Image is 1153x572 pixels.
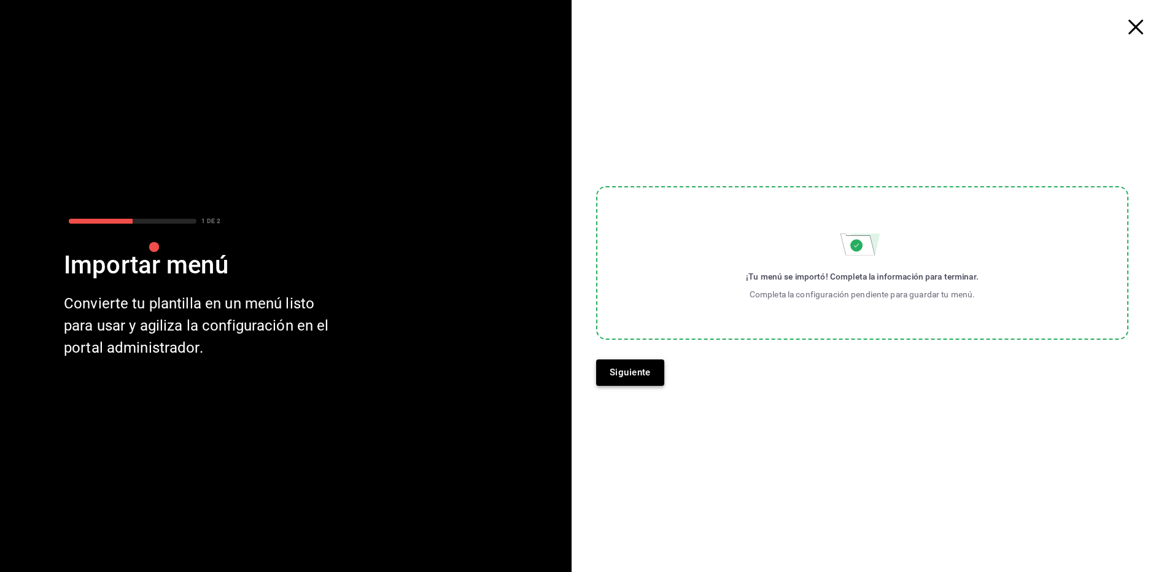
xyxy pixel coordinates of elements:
[64,248,339,283] div: Importar menú
[746,270,979,283] div: ¡Tu menú se importó! Completa la información para terminar.
[201,216,220,225] div: 1 DE 2
[596,186,1128,340] label: Importar menú
[64,292,339,359] div: Convierte tu plantilla en un menú listo para usar y agiliza la configuración en el portal adminis...
[596,359,664,385] button: Siguiente
[746,288,979,300] div: Completa la configuración pendiente para guardar tu menú.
